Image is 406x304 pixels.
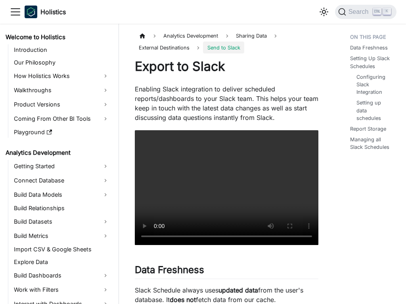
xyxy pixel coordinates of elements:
strong: updated data [218,286,258,294]
a: Walkthroughs [11,84,112,97]
kbd: K [383,8,391,15]
a: Configuring Slack Integration [356,73,390,96]
a: Data Freshness [350,44,388,51]
h1: Export to Slack [135,59,318,74]
a: Build Relationships [11,203,112,214]
p: Enabling Slack integration to deliver scheduled reports/dashboards to your Slack team. This helps... [135,84,318,122]
a: Report Storage [350,125,386,133]
span: Sharing Data [232,30,271,42]
button: Search (Ctrl+K) [335,5,396,19]
span: Analytics Development [159,30,222,42]
video: Your browser does not support embedding video, but you can . [135,130,318,245]
span: Search [346,8,373,15]
button: Toggle navigation bar [10,6,21,18]
a: Playground [11,127,112,138]
b: Holistics [40,7,66,17]
nav: Breadcrumbs [135,30,318,53]
img: Holistics [25,6,37,18]
strong: does not [170,296,196,304]
span: Send to Slack [203,42,244,53]
a: Welcome to Holistics [3,32,112,43]
a: Setting Up Slack Schedules [350,55,393,70]
a: Build Data Models [11,188,112,201]
a: Connect Database [11,174,112,187]
a: Analytics Development [3,147,112,158]
a: Our Philosophy [11,57,112,68]
a: Setting up data schedules [356,99,390,122]
a: Home page [135,30,150,42]
a: Work with Filters [11,283,112,296]
a: Managing all Slack Schedules [350,136,393,151]
a: External Destinations [135,42,193,53]
a: Import CSV & Google Sheets [11,244,112,255]
a: Build Datasets [11,215,112,228]
a: Product Versions [11,98,112,111]
button: Switch between dark and light mode (currently light mode) [318,6,330,18]
a: Coming From Other BI Tools [11,112,112,125]
a: How Holistics Works [11,70,112,82]
a: Introduction [11,44,112,55]
a: Explore Data [11,256,112,268]
a: HolisticsHolistics [25,6,66,18]
a: Getting Started [11,160,112,173]
a: Build Metrics [11,230,112,242]
a: Build Dashboards [11,269,112,282]
h2: Data Freshness [135,264,318,279]
span: External Destinations [139,45,190,51]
